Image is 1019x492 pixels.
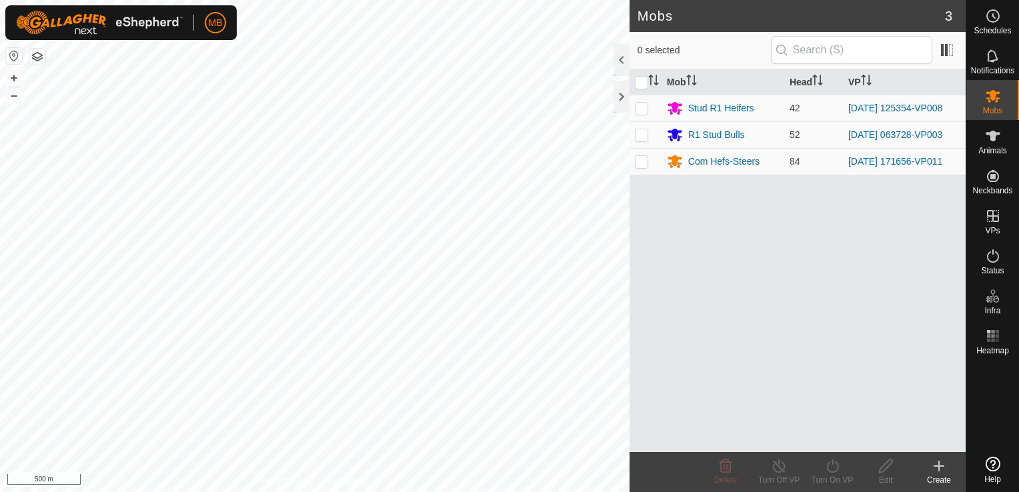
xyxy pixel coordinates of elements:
div: Edit [859,474,912,486]
a: [DATE] 063728-VP003 [848,129,942,140]
span: 52 [790,129,800,140]
span: MB [209,16,223,30]
span: Heatmap [976,347,1009,355]
span: Infra [984,307,1000,315]
th: Head [784,69,843,95]
div: Create [912,474,966,486]
span: Neckbands [972,187,1012,195]
a: [DATE] 125354-VP008 [848,103,942,113]
input: Search (S) [771,36,932,64]
p-sorticon: Activate to sort [648,77,659,87]
span: Help [984,475,1001,483]
div: R1 Stud Bulls [688,128,745,142]
span: Delete [714,475,738,485]
p-sorticon: Activate to sort [812,77,823,87]
span: Mobs [983,107,1002,115]
button: Map Layers [29,49,45,65]
div: Com Hefs-Steers [688,155,760,169]
span: Status [981,267,1004,275]
button: – [6,87,22,103]
span: Animals [978,147,1007,155]
span: 84 [790,156,800,167]
div: Turn On VP [806,474,859,486]
span: 0 selected [638,43,771,57]
span: 42 [790,103,800,113]
button: + [6,70,22,86]
p-sorticon: Activate to sort [861,77,872,87]
img: Gallagher Logo [16,11,183,35]
h2: Mobs [638,8,945,24]
a: Contact Us [328,475,367,487]
span: VPs [985,227,1000,235]
div: Stud R1 Heifers [688,101,754,115]
th: VP [843,69,966,95]
a: Privacy Policy [262,475,312,487]
th: Mob [662,69,784,95]
span: Notifications [971,67,1014,75]
span: Schedules [974,27,1011,35]
button: Reset Map [6,48,22,64]
a: Help [966,451,1019,489]
p-sorticon: Activate to sort [686,77,697,87]
div: Turn Off VP [752,474,806,486]
span: 3 [945,6,952,26]
a: [DATE] 171656-VP011 [848,156,942,167]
